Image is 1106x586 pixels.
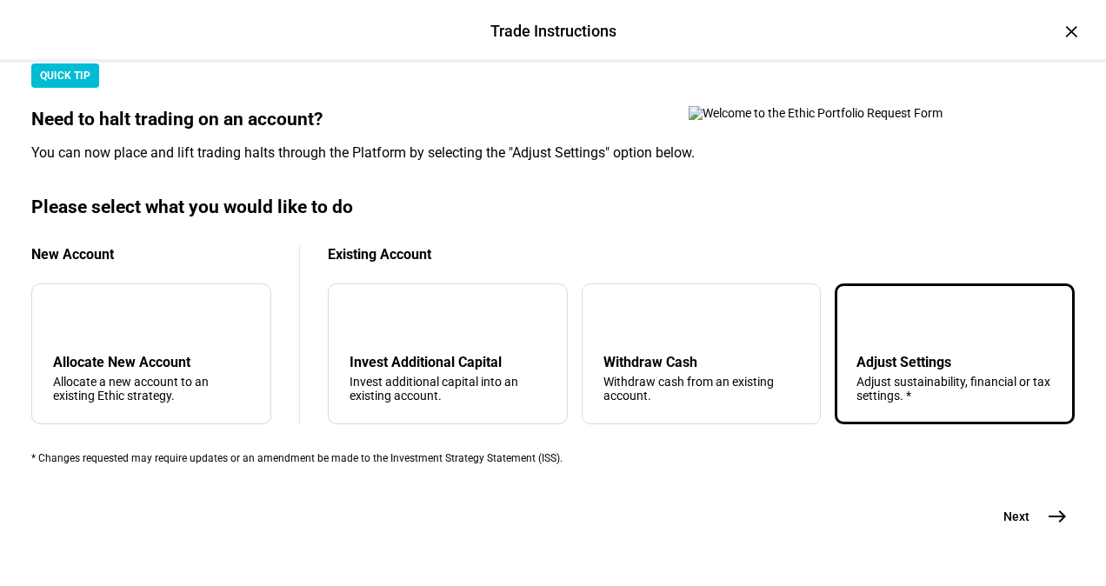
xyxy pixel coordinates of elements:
div: Withdraw cash from an existing account. [603,375,800,403]
div: Trade Instructions [490,20,616,43]
div: You can now place and lift trading halts through the Platform by selecting the "Adjust Settings" ... [31,144,1075,162]
div: Invest additional capital into an existing account. [350,375,546,403]
div: Adjust sustainability, financial or tax settings. * [856,375,1053,403]
div: Invest Additional Capital [350,354,546,370]
mat-icon: arrow_downward [353,309,374,330]
img: Welcome to the Ethic Portfolio Request Form [689,106,1002,120]
div: New Account [31,246,271,263]
div: Withdraw Cash [603,354,800,370]
div: Allocate New Account [53,354,250,370]
button: Next [983,499,1075,534]
div: Please select what you would like to do [31,196,1075,218]
mat-icon: arrow_upward [607,309,628,330]
div: Adjust Settings [856,354,1053,370]
mat-icon: tune [856,305,884,333]
div: Existing Account [328,246,1075,263]
div: * Changes requested may require updates or an amendment be made to the Investment Strategy Statem... [31,452,1075,464]
div: Allocate a new account to an existing Ethic strategy. [53,375,250,403]
div: QUICK TIP [31,63,99,88]
mat-icon: east [1047,506,1068,527]
div: × [1057,17,1085,45]
mat-icon: add [57,309,77,330]
div: Need to halt trading on an account? [31,109,1075,130]
span: Next [1003,508,1029,525]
